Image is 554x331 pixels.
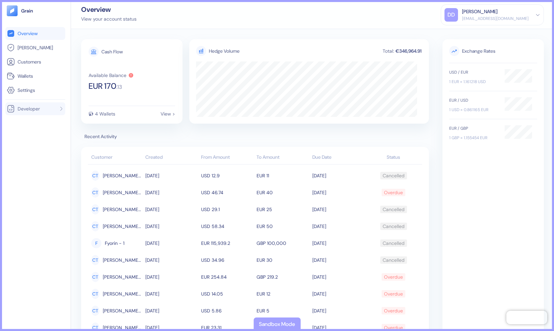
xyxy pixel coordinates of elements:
[89,73,134,78] button: Available Balance
[144,252,199,269] td: [DATE]
[103,221,142,232] span: Caroline Transfermate 2
[311,285,366,302] td: [DATE]
[383,204,405,215] div: Cancelled
[382,49,395,53] div: Total:
[199,218,255,235] td: USD 58.34
[449,135,498,141] div: 1 GBP = 1.155454 EUR
[7,58,64,66] a: Customers
[103,271,142,283] span: Caroline Transfermate 2
[18,105,40,112] span: Developer
[462,16,529,22] div: [EMAIL_ADDRESS][DOMAIN_NAME]
[91,238,101,248] div: F
[18,44,53,51] span: [PERSON_NAME]
[144,201,199,218] td: [DATE]
[105,237,124,249] span: Fyorin - 1
[449,46,537,56] span: Exchange Rates
[91,289,99,299] div: CT
[311,218,366,235] td: [DATE]
[255,201,311,218] td: EUR 25
[311,184,366,201] td: [DATE]
[161,111,175,116] div: View >
[89,82,116,90] span: EUR 170
[95,111,115,116] div: 4 Wallets
[81,6,137,13] div: Overview
[103,288,142,300] span: Caroline Transfermate 2
[21,8,33,13] img: logo
[259,320,295,328] div: Sandbox Mode
[7,44,64,52] a: [PERSON_NAME]
[18,87,35,94] span: Settings
[449,79,498,85] div: 1 EUR = 1.161218 USD
[311,269,366,285] td: [DATE]
[199,201,255,218] td: USD 29.1
[449,125,498,131] div: EUR / GBP
[81,133,429,140] span: Recent Activity
[311,252,366,269] td: [DATE]
[311,201,366,218] td: [DATE]
[91,272,99,282] div: CT
[255,285,311,302] td: EUR 12
[144,302,199,319] td: [DATE]
[144,218,199,235] td: [DATE]
[255,269,311,285] td: GBP 219.2
[368,154,419,161] div: Status
[311,151,366,164] th: Due Date
[91,171,99,181] div: CT
[395,49,422,53] div: €346,964.91
[255,151,311,164] th: To Amount
[144,151,199,164] th: Created
[199,252,255,269] td: USD 34.96
[91,221,99,231] div: CT
[7,29,64,37] a: Overview
[103,204,142,215] span: Caroline Transfermate 2
[199,151,255,164] th: From Amount
[311,302,366,319] td: [DATE]
[7,5,18,16] img: logo-tablet-V2.svg
[384,271,403,283] div: Overdue
[144,285,199,302] td: [DATE]
[462,8,498,15] div: [PERSON_NAME]
[199,235,255,252] td: EUR 115,939.2
[449,107,498,113] div: 1 USD = 0.861165 EUR
[18,73,33,79] span: Wallets
[103,187,142,198] span: Caroline Transfermate 2
[18,58,41,65] span: Customers
[384,187,403,198] div: Overdue
[209,48,240,55] div: Hedge Volume
[384,288,403,300] div: Overdue
[199,184,255,201] td: USD 46.74
[449,97,498,103] div: EUR / USD
[255,235,311,252] td: GBP 100,000
[144,269,199,285] td: [DATE]
[91,204,99,214] div: CT
[255,184,311,201] td: EUR 40
[255,167,311,184] td: EUR 11
[103,170,142,181] span: Caroline Transfermate 2
[384,305,403,316] div: Overdue
[144,184,199,201] td: [DATE]
[449,69,498,75] div: USD / EUR
[255,252,311,269] td: EUR 30
[144,235,199,252] td: [DATE]
[101,49,123,54] div: Cash Flow
[103,305,142,316] span: Caroline Transfermate 2
[383,237,405,249] div: Cancelled
[103,254,142,266] span: Caroline Transfermate 2
[91,255,99,265] div: CT
[255,218,311,235] td: EUR 50
[199,302,255,319] td: USD 5.86
[311,167,366,184] td: [DATE]
[383,254,405,266] div: Cancelled
[81,16,137,23] div: View your account status
[7,86,64,94] a: Settings
[199,167,255,184] td: USD 12.9
[91,306,99,316] div: CT
[91,187,99,198] div: CT
[89,73,126,78] div: Available Balance
[383,170,405,181] div: Cancelled
[116,84,122,90] span: . 13
[88,151,144,164] th: Customer
[7,72,64,80] a: Wallets
[144,167,199,184] td: [DATE]
[199,269,255,285] td: EUR 254.84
